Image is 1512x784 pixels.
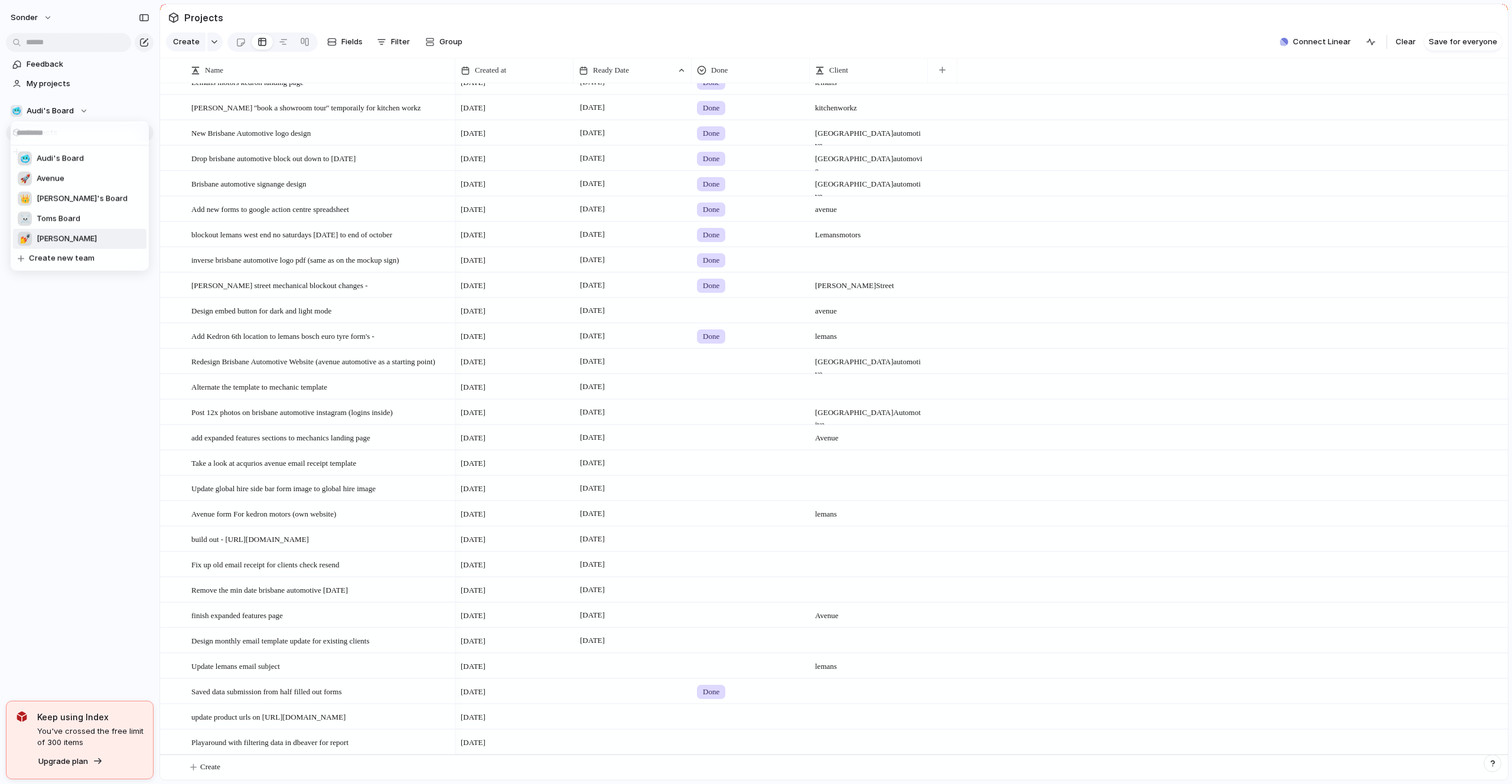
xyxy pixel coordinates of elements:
div: 👑 [18,192,32,206]
span: [PERSON_NAME]'s Board [37,193,128,205]
div: 🚀 [18,172,32,186]
span: Create new team [29,253,94,264]
div: 🥶 [18,152,32,166]
span: Toms Board [37,213,80,225]
div: 💅 [18,232,32,246]
span: [PERSON_NAME] [37,233,97,245]
span: Avenue [37,173,64,185]
span: Audi's Board [37,153,84,165]
div: ☠️ [18,212,32,226]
